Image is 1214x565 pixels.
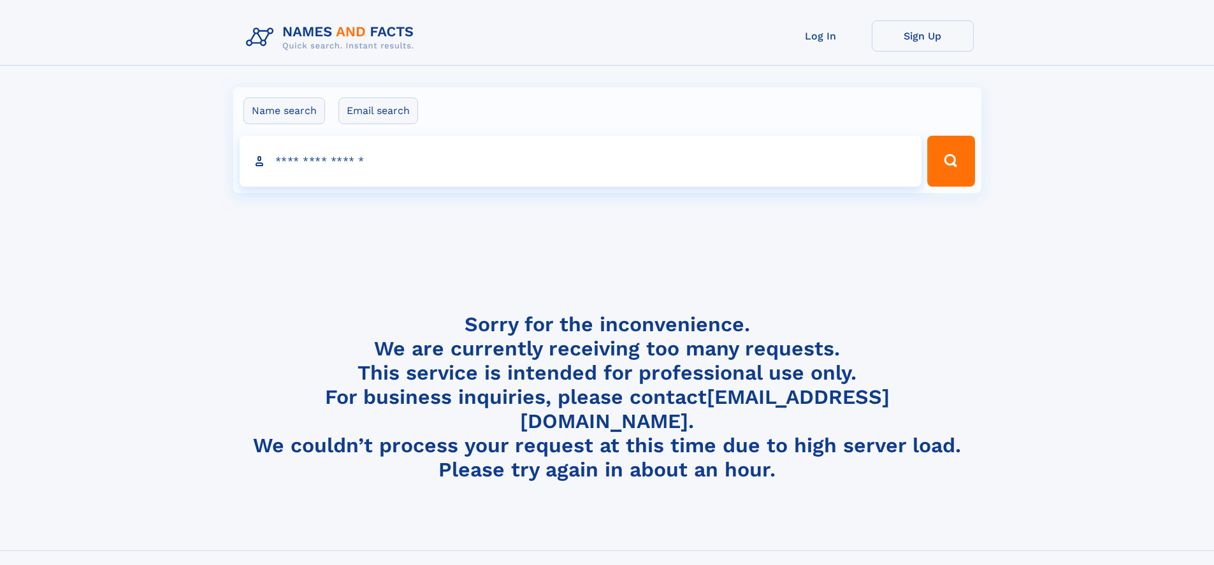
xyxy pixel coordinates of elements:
[520,385,890,433] a: [EMAIL_ADDRESS][DOMAIN_NAME]
[240,136,922,187] input: search input
[241,20,424,55] img: Logo Names and Facts
[338,97,418,124] label: Email search
[927,136,974,187] button: Search Button
[241,312,974,482] h4: Sorry for the inconvenience. We are currently receiving too many requests. This service is intend...
[872,20,974,52] a: Sign Up
[770,20,872,52] a: Log In
[243,97,325,124] label: Name search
